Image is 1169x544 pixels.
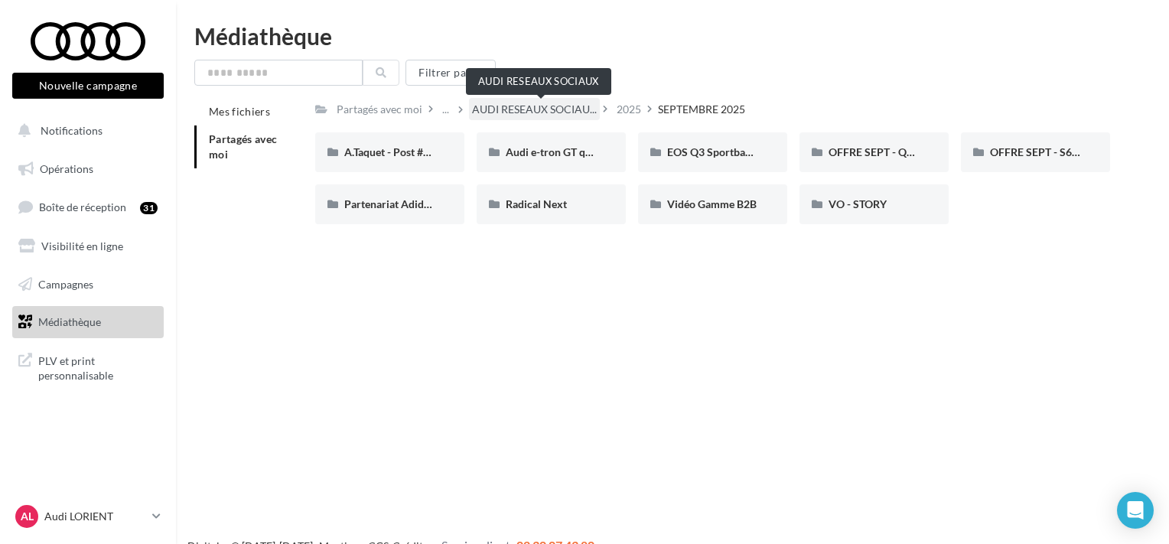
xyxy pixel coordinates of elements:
[140,202,158,214] div: 31
[41,124,103,137] span: Notifications
[209,105,270,118] span: Mes fichiers
[209,132,278,161] span: Partagés avec moi
[439,99,452,120] div: ...
[41,239,123,252] span: Visibilité en ligne
[658,102,745,117] div: SEPTEMBRE 2025
[667,145,827,158] span: EOS Q3 Sportback & SB e-Hybrid
[405,60,496,86] button: Filtrer par
[40,162,93,175] span: Opérations
[39,200,126,213] span: Boîte de réception
[21,509,34,524] span: AL
[337,102,422,117] div: Partagés avec moi
[344,145,476,158] span: A.Taquet - Post #2 Audi RS6
[9,306,167,338] a: Médiathèque
[9,269,167,301] a: Campagnes
[617,102,641,117] div: 2025
[9,230,167,262] a: Visibilité en ligne
[38,277,93,290] span: Campagnes
[44,509,146,524] p: Audi LORIENT
[12,502,164,531] a: AL Audi LORIENT
[506,145,615,158] span: Audi e-tron GT quattro
[9,153,167,185] a: Opérations
[472,102,597,117] span: AUDI RESEAUX SOCIAU...
[38,315,101,328] span: Médiathèque
[667,197,757,210] span: Vidéo Gamme B2B
[38,350,158,383] span: PLV et print personnalisable
[9,115,161,147] button: Notifications
[9,344,167,389] a: PLV et print personnalisable
[344,197,482,210] span: Partenariat Adidas x Audi F1
[506,197,567,210] span: Radical Next
[466,68,611,95] div: AUDI RESEAUX SOCIAUX
[194,24,1151,47] div: Médiathèque
[829,145,960,158] span: OFFRE SEPT - Q6 SB e-tron
[1117,492,1154,529] div: Open Intercom Messenger
[12,73,164,99] button: Nouvelle campagne
[9,191,167,223] a: Boîte de réception31
[829,197,887,210] span: VO - STORY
